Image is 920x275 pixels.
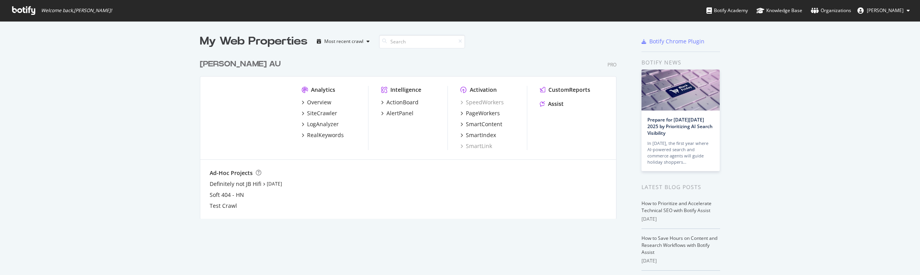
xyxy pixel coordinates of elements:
[390,86,421,94] div: Intelligence
[381,98,419,106] a: ActionBoard
[641,200,712,214] a: How to Prioritize and Accelerate Technical SEO with Botify Assist
[548,100,564,108] div: Assist
[379,35,465,48] input: Search
[851,4,916,17] button: [PERSON_NAME]
[307,120,339,128] div: LogAnalyzer
[200,59,284,70] a: [PERSON_NAME] AU
[466,131,496,139] div: SmartIndex
[386,109,413,117] div: AlertPanel
[607,61,616,68] div: Pro
[210,86,289,149] img: harveynorman.com.au
[386,98,419,106] div: ActionBoard
[647,140,714,165] div: In [DATE], the first year where AI-powered search and commerce agents will guide holiday shoppers…
[460,142,492,150] a: SmartLink
[466,109,500,117] div: PageWorkers
[200,49,623,219] div: grid
[200,59,281,70] div: [PERSON_NAME] AU
[314,35,373,48] button: Most recent crawl
[460,98,504,106] a: SpeedWorkers
[548,86,590,94] div: CustomReports
[311,86,335,94] div: Analytics
[470,86,497,94] div: Activation
[641,70,720,111] img: Prepare for Black Friday 2025 by Prioritizing AI Search Visibility
[302,131,344,139] a: RealKeywords
[641,216,720,223] div: [DATE]
[307,109,337,117] div: SiteCrawler
[210,191,244,199] a: Soft 404 - HN
[540,100,564,108] a: Assist
[647,116,713,136] a: Prepare for [DATE][DATE] 2025 by Prioritizing AI Search Visibility
[324,39,363,44] div: Most recent crawl
[649,37,704,45] div: Botify Chrome Plugin
[641,37,704,45] a: Botify Chrome Plugin
[210,180,261,188] a: Definitely not JB Hifi
[460,120,502,128] a: SmartContent
[641,183,720,191] div: Latest Blog Posts
[210,202,237,210] a: Test Crawl
[540,86,590,94] a: CustomReports
[460,131,496,139] a: SmartIndex
[302,98,331,106] a: Overview
[466,120,502,128] div: SmartContent
[307,131,344,139] div: RealKeywords
[706,7,748,14] div: Botify Academy
[867,7,904,14] span: Jill Campbell
[302,109,337,117] a: SiteCrawler
[307,98,331,106] div: Overview
[381,109,413,117] a: AlertPanel
[756,7,802,14] div: Knowledge Base
[811,7,851,14] div: Organizations
[460,109,500,117] a: PageWorkers
[210,169,253,177] div: Ad-Hoc Projects
[641,58,720,67] div: Botify news
[302,120,339,128] a: LogAnalyzer
[41,7,112,14] span: Welcome back, [PERSON_NAME] !
[641,257,720,264] div: [DATE]
[200,34,307,49] div: My Web Properties
[267,180,282,187] a: [DATE]
[641,235,717,255] a: How to Save Hours on Content and Research Workflows with Botify Assist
